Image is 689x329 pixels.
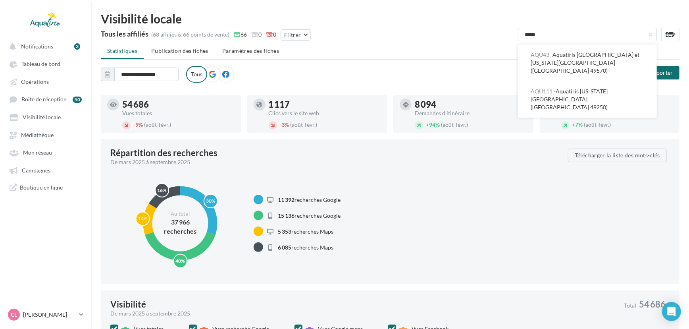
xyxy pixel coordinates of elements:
[22,167,50,174] span: Campagnes
[21,96,67,103] span: Boîte de réception
[110,300,146,309] div: Visibilité
[5,39,83,53] button: Notifications 3
[278,212,341,219] span: recherches Google
[73,97,82,103] div: 50
[5,145,87,159] a: Mon réseau
[20,184,63,191] span: Boutique en ligne
[151,47,208,54] span: Publication des fiches
[101,30,148,37] div: Tous les affiliés
[281,29,311,41] button: Filtrer
[415,110,527,116] div: Demandes d'itinéraire
[266,31,276,39] span: 0
[278,196,295,203] span: 11 392
[5,92,87,106] a: Boîte de réception 50
[110,158,562,166] div: De mars 2025 à septembre 2025
[5,128,87,142] a: Médiathèque
[5,56,87,71] a: Tableau de bord
[426,121,429,128] span: +
[74,43,80,50] div: 3
[186,66,207,83] label: Tous
[280,121,282,128] span: -
[151,31,229,39] div: (68 affiliés & 66 points de vente)
[122,110,235,116] div: Vues totales
[531,88,556,95] span: AQU111 -
[144,121,171,128] span: (août-févr.)
[624,303,636,308] span: Total
[133,121,135,128] span: -
[133,121,143,128] span: 9%
[278,228,292,235] span: 5 353
[110,310,618,317] div: De mars 2025 à septembre 2025
[251,31,262,39] span: 0
[291,121,318,128] span: (août-févr.)
[639,300,666,309] span: 54 686
[278,244,334,251] span: recherches Maps
[21,132,54,138] span: Médiathèque
[23,149,52,156] span: Mon réseau
[531,51,639,74] span: Aquatiris [GEOGRAPHIC_DATA] et [US_STATE][GEOGRAPHIC_DATA] ([GEOGRAPHIC_DATA] 49570)
[5,163,87,177] a: Campagnes
[23,114,61,121] span: Visibilité locale
[278,244,292,251] span: 6 085
[662,302,681,321] div: Open Intercom Messenger
[23,311,76,319] p: [PERSON_NAME]
[5,74,87,89] a: Opérations
[110,149,217,157] div: Répartition des recherches
[21,61,60,68] span: Tableau de bord
[278,228,334,235] span: recherches Maps
[426,121,440,128] span: 94%
[101,13,679,25] div: Visibilité locale
[644,66,679,79] button: Exporter
[6,307,85,322] a: CL [PERSON_NAME]
[21,78,49,85] span: Opérations
[122,100,235,109] div: 54 686
[278,212,295,219] span: 15 136
[518,81,657,118] button: AQU111 -Aquatiris [US_STATE][GEOGRAPHIC_DATA] ([GEOGRAPHIC_DATA] 49250)
[234,31,247,39] span: 66
[5,110,87,124] a: Visibilité locale
[415,100,527,109] div: 8 094
[222,47,279,54] span: Paramètres des fiches
[269,100,381,109] div: 1 117
[572,121,575,128] span: +
[21,43,53,50] span: Notifications
[584,121,611,128] span: (août-févr.)
[441,121,468,128] span: (août-févr.)
[11,311,17,319] span: CL
[568,149,667,162] button: Télécharger la liste des mots-clés
[531,88,608,110] span: Aquatiris [US_STATE][GEOGRAPHIC_DATA] ([GEOGRAPHIC_DATA] 49250)
[269,110,381,116] div: Clics vers le site web
[278,196,341,203] span: recherches Google
[518,45,657,81] button: AQU43 -Aquatiris [GEOGRAPHIC_DATA] et [US_STATE][GEOGRAPHIC_DATA] ([GEOGRAPHIC_DATA] 49570)
[572,121,583,128] span: 7%
[531,51,552,58] span: AQU43 -
[280,121,289,128] span: 3%
[5,180,87,194] a: Boutique en ligne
